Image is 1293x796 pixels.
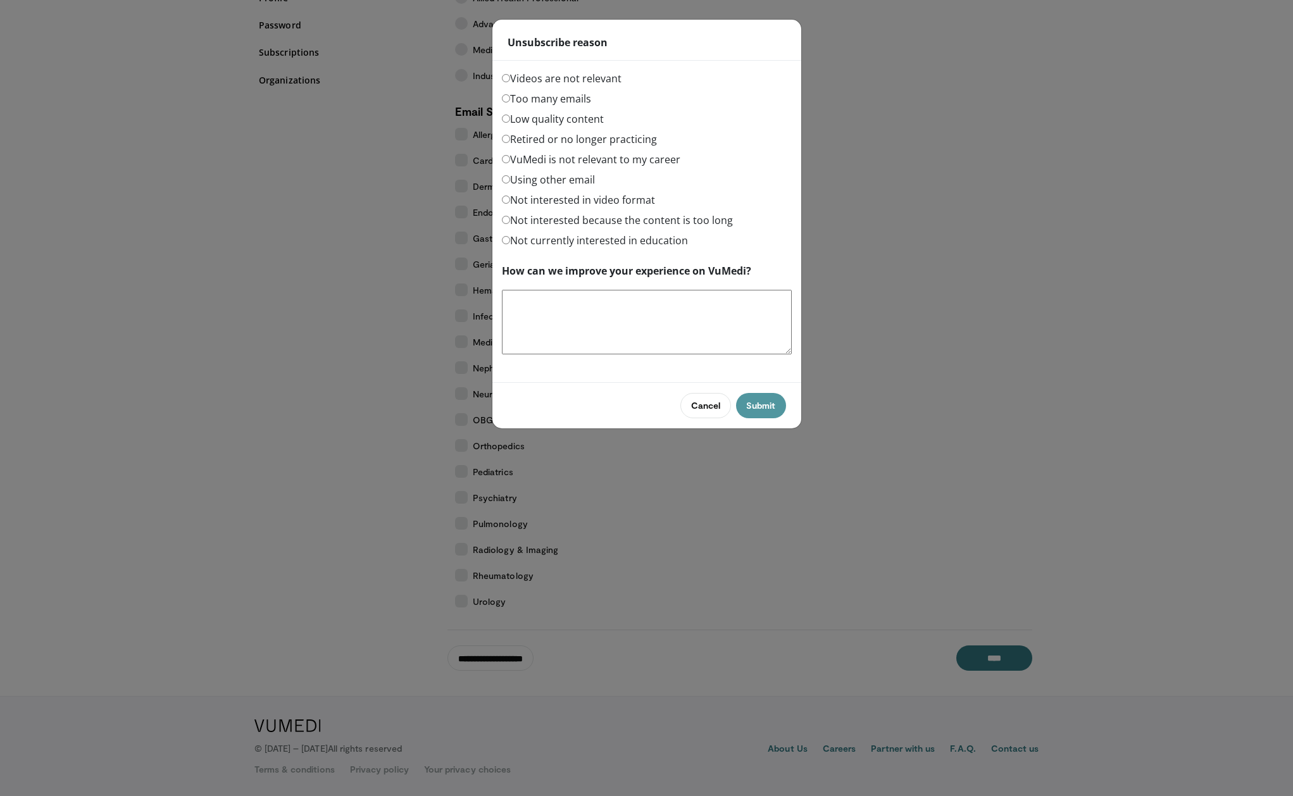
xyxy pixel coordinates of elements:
label: Not currently interested in education [502,233,688,248]
input: Not interested in video format [502,196,510,204]
label: Videos are not relevant [502,71,622,86]
label: Retired or no longer practicing [502,132,657,147]
input: Low quality content [502,115,510,123]
label: VuMedi is not relevant to my career [502,152,680,167]
label: Using other email [502,172,595,187]
strong: Unsubscribe reason [508,35,608,50]
input: Too many emails [502,94,510,103]
label: Not interested because the content is too long [502,213,733,228]
label: Low quality content [502,111,604,127]
label: Not interested in video format [502,192,655,208]
button: Submit [736,393,785,418]
label: How can we improve your experience on VuMedi? [502,263,751,278]
label: Too many emails [502,91,591,106]
input: Retired or no longer practicing [502,135,510,143]
input: VuMedi is not relevant to my career [502,155,510,163]
input: Not currently interested in education [502,236,510,244]
input: Videos are not relevant [502,74,510,82]
button: Cancel [680,393,731,418]
input: Using other email [502,175,510,183]
input: Not interested because the content is too long [502,216,510,224]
